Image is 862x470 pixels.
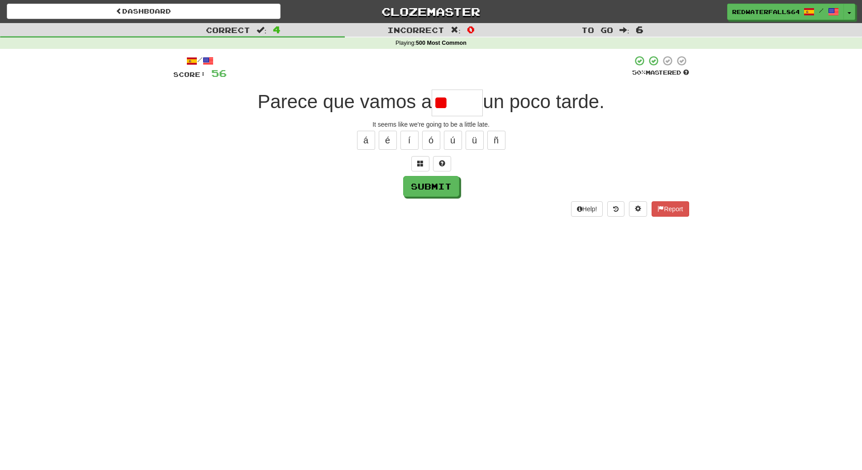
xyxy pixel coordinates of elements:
span: : [451,26,461,34]
button: é [379,131,397,150]
button: Help! [571,201,603,217]
a: Dashboard [7,4,281,19]
div: Mastered [632,69,689,77]
button: Submit [403,176,459,197]
span: un poco tarde. [483,91,605,112]
span: 4 [273,24,281,35]
span: Score: [173,71,206,78]
span: Correct [206,25,250,34]
strong: 500 Most Common [416,40,467,46]
a: Clozemaster [294,4,568,19]
button: Round history (alt+y) [607,201,624,217]
div: / [173,55,227,66]
button: ü [466,131,484,150]
span: RedWaterfall8640 [732,8,799,16]
span: Incorrect [387,25,444,34]
span: : [257,26,267,34]
span: : [619,26,629,34]
button: Switch sentence to multiple choice alt+p [411,156,429,171]
span: To go [581,25,613,34]
span: Parece que vamos a [257,91,432,112]
button: ú [444,131,462,150]
span: 6 [636,24,643,35]
button: ó [422,131,440,150]
button: Single letter hint - you only get 1 per sentence and score half the points! alt+h [433,156,451,171]
span: / [819,7,824,14]
button: ñ [487,131,505,150]
div: It seems like we're going to be a little late. [173,120,689,129]
a: RedWaterfall8640 / [727,4,844,20]
span: 56 [211,67,227,79]
button: á [357,131,375,150]
span: 0 [467,24,475,35]
button: Report [652,201,689,217]
button: í [400,131,419,150]
span: 50 % [632,69,646,76]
